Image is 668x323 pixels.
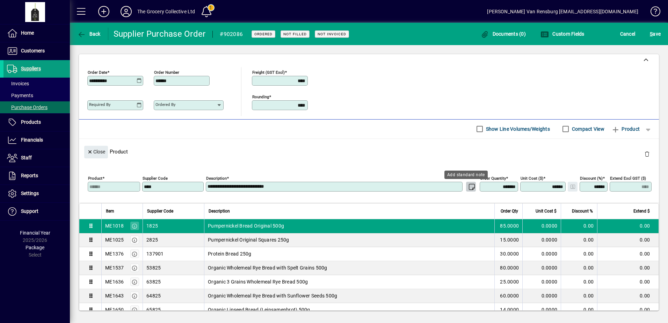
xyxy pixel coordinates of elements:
[494,261,522,275] td: 80.0000
[620,28,636,40] span: Cancel
[597,275,659,289] td: 0.00
[7,93,33,98] span: Payments
[208,306,310,313] span: Organic Linseed Bread (Leinsamenbrot) 500g
[21,191,39,196] span: Settings
[540,31,584,37] span: Custom Fields
[105,292,124,299] div: ME1643
[208,222,284,229] span: Pumpernickel Bread Original 500g
[522,275,561,289] td: 0.0000
[21,48,45,53] span: Customers
[209,207,230,215] span: Description
[480,31,526,37] span: Documents (0)
[561,233,597,247] td: 0.00
[105,250,124,257] div: ME1376
[522,247,561,261] td: 0.0000
[597,219,659,233] td: 0.00
[21,119,41,125] span: Products
[522,303,561,317] td: 0.0000
[494,233,522,247] td: 15.0000
[143,233,204,247] td: 2825
[206,175,227,180] mat-label: Description
[3,78,70,89] a: Invoices
[522,261,561,275] td: 0.0000
[494,219,522,233] td: 85.0000
[208,236,289,243] span: Pumpernickel Original Squares 250g
[89,102,110,107] mat-label: Required by
[618,28,637,40] button: Cancel
[3,114,70,131] a: Products
[155,102,175,107] mat-label: Ordered by
[84,146,108,158] button: Close
[87,146,105,158] span: Close
[137,6,195,17] div: The Grocery Collective Ltd
[597,261,659,275] td: 0.00
[7,81,29,86] span: Invoices
[20,230,50,236] span: Financial Year
[21,208,38,214] span: Support
[70,28,108,40] app-page-header-button: Back
[645,1,659,24] a: Knowledge Base
[105,306,124,313] div: ME1650
[650,31,653,37] span: S
[561,303,597,317] td: 0.00
[252,70,285,74] mat-label: Freight (GST excl)
[3,167,70,185] a: Reports
[501,207,518,215] span: Order Qty
[608,123,643,135] button: Product
[521,175,543,180] mat-label: Unit Cost ($)
[88,70,107,74] mat-label: Order date
[561,261,597,275] td: 0.00
[21,66,41,71] span: Suppliers
[75,28,102,40] button: Back
[21,173,38,178] span: Reports
[105,264,124,271] div: ME1537
[650,28,661,40] span: ave
[494,303,522,317] td: 14.0000
[3,89,70,101] a: Payments
[597,289,659,303] td: 0.00
[21,30,34,36] span: Home
[522,233,561,247] td: 0.0000
[154,70,179,74] mat-label: Order number
[536,207,557,215] span: Unit Cost $
[3,185,70,202] a: Settings
[3,131,70,149] a: Financials
[3,42,70,60] a: Customers
[597,247,659,261] td: 0.00
[115,5,137,18] button: Profile
[79,139,659,164] div: Product
[522,289,561,303] td: 0.0000
[494,275,522,289] td: 25.0000
[480,175,506,180] mat-label: Order Quantity
[93,5,115,18] button: Add
[77,31,101,37] span: Back
[444,171,488,179] div: Add standard note
[143,219,204,233] td: 1825
[3,149,70,167] a: Staff
[143,289,204,303] td: 64825
[561,219,597,233] td: 0.00
[479,28,528,40] button: Documents (0)
[105,236,124,243] div: ME1025
[561,275,597,289] td: 0.00
[208,292,337,299] span: Organic Wholemeal Rye Bread with Sunflower Seeds 500g
[143,261,204,275] td: 53825
[21,155,32,160] span: Staff
[639,151,655,157] app-page-header-button: Delete
[105,222,124,229] div: ME1018
[143,175,168,180] mat-label: Supplier Code
[220,29,243,40] div: #902086
[572,207,593,215] span: Discount %
[561,247,597,261] td: 0.00
[26,245,44,250] span: Package
[597,303,659,317] td: 0.00
[494,247,522,261] td: 30.0000
[106,207,114,215] span: Item
[147,207,173,215] span: Supplier Code
[580,175,603,180] mat-label: Discount (%)
[254,32,273,36] span: Ordered
[522,219,561,233] td: 0.0000
[539,28,586,40] button: Custom Fields
[3,24,70,42] a: Home
[208,264,327,271] span: Organic Wholemeal Rye Bread with Spelt Grains 500g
